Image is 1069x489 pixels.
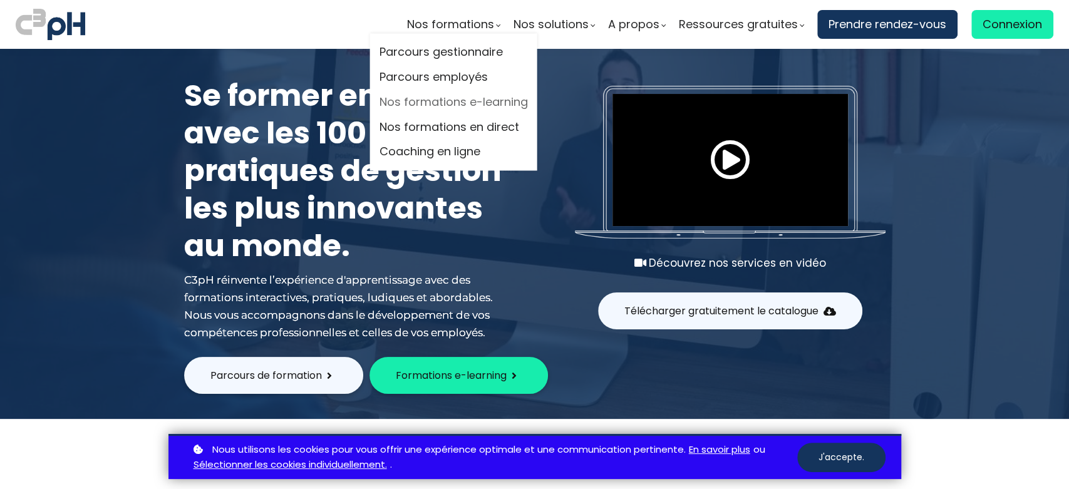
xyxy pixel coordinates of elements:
[184,271,510,341] div: C3pH réinvente l’expérience d'apprentissage avec des formations interactives, pratiques, ludiques...
[689,442,750,458] a: En savoir plus
[380,118,528,136] a: Nos formations en direct
[380,68,528,87] a: Parcours employés
[380,143,528,162] a: Coaching en ligne
[190,442,797,473] p: ou .
[396,368,507,383] span: Formations e-learning
[210,368,322,383] span: Parcours de formation
[817,10,958,39] a: Prendre rendez-vous
[184,357,363,394] button: Parcours de formation
[16,6,85,43] img: logo C3PH
[829,15,946,34] span: Prendre rendez-vous
[514,15,589,34] span: Nos solutions
[575,254,885,272] div: Découvrez nos services en vidéo
[797,443,886,472] button: J'accepte.
[369,357,548,394] button: Formations e-learning
[983,15,1042,34] span: Connexion
[380,43,528,62] a: Parcours gestionnaire
[380,93,528,111] a: Nos formations e-learning
[184,77,510,265] h1: Se former en ligne avec les 100 pratiques de gestion les plus innovantes au monde.
[212,442,686,458] span: Nous utilisons les cookies pour vous offrir une expérience optimale et une communication pertinente.
[608,15,659,34] span: A propos
[679,15,798,34] span: Ressources gratuites
[194,457,387,473] a: Sélectionner les cookies individuellement.
[971,10,1053,39] a: Connexion
[407,15,494,34] span: Nos formations
[624,303,819,319] span: Télécharger gratuitement le catalogue
[598,292,862,329] button: Télécharger gratuitement le catalogue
